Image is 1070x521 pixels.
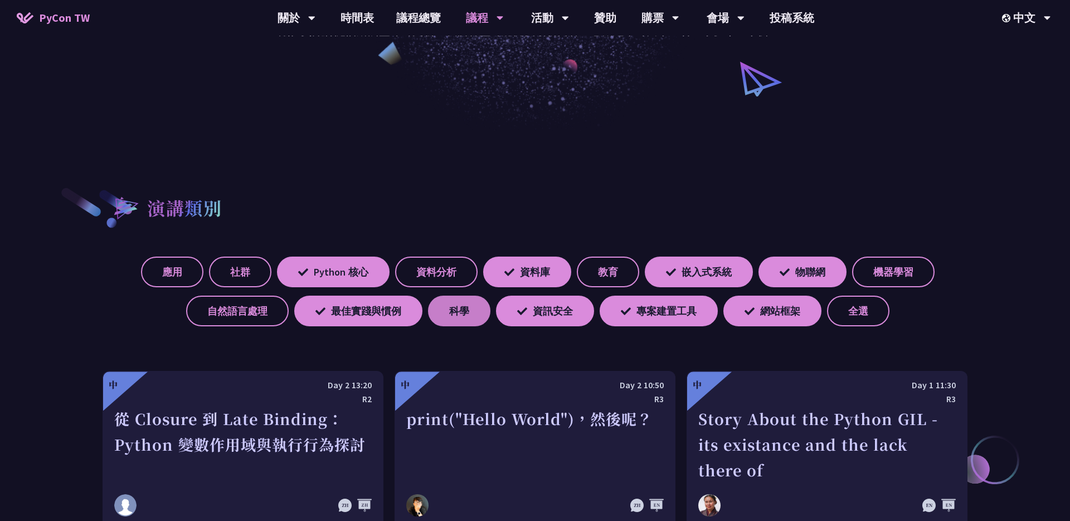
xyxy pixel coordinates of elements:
[103,186,147,229] img: heading-bullet
[406,378,664,392] div: Day 2 10:50
[186,296,289,326] label: 自然語言處理
[406,494,429,517] img: 高見龍
[114,378,372,392] div: Day 2 13:20
[600,296,718,326] label: 專案建置工具
[147,194,222,221] h2: 演講類別
[114,392,372,406] div: R2
[698,378,956,392] div: Day 1 11:30
[109,378,118,392] div: 中
[406,392,664,406] div: R3
[496,296,594,326] label: 資訊安全
[277,257,390,287] label: Python 核心
[1002,14,1013,22] img: Locale Icon
[428,296,490,326] label: 科學
[483,257,571,287] label: 資料庫
[406,406,664,483] div: print("Hello World")，然後呢？
[114,406,372,483] div: 從 Closure 到 Late Binding：Python 變數作用域與執行行為探討
[577,257,639,287] label: 教育
[698,406,956,483] div: Story About the Python GIL - its existance and the lack there of
[693,378,702,392] div: 中
[852,257,935,287] label: 機器學習
[395,257,478,287] label: 資料分析
[698,494,721,517] img: Cheuk Ting Ho
[294,296,422,326] label: 最佳實踐與慣例
[6,4,101,32] a: PyCon TW
[209,257,271,287] label: 社群
[39,9,90,26] span: PyCon TW
[698,392,956,406] div: R3
[17,12,33,23] img: Home icon of PyCon TW 2025
[141,257,203,287] label: 應用
[827,296,889,326] label: 全選
[758,257,847,287] label: 物聯網
[114,494,137,517] img: 曾昱翔
[645,257,753,287] label: 嵌入式系統
[723,296,821,326] label: 網站框架
[401,378,410,392] div: 中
